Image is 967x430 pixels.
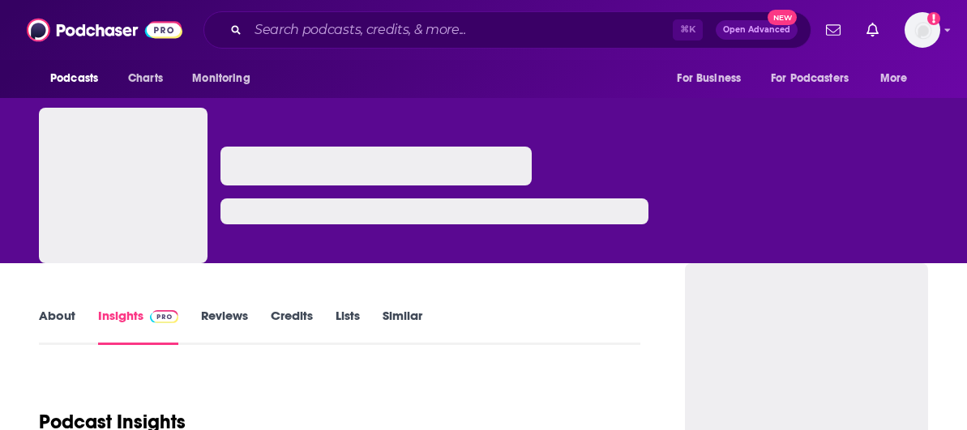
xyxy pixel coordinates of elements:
img: Podchaser - Follow, Share and Rate Podcasts [27,15,182,45]
span: Monitoring [192,67,250,90]
div: Search podcasts, credits, & more... [203,11,811,49]
button: open menu [760,63,872,94]
span: New [768,10,797,25]
span: ⌘ K [673,19,703,40]
a: Reviews [201,308,248,345]
button: open menu [665,63,761,94]
a: About [39,308,75,345]
span: For Business [677,67,741,90]
button: open menu [869,63,928,94]
button: Open AdvancedNew [716,20,798,40]
span: Open Advanced [723,26,790,34]
a: Show notifications dropdown [819,16,847,44]
button: Show profile menu [905,12,940,48]
button: open menu [39,63,119,94]
span: Logged in as KTMSseat4 [905,12,940,48]
span: For Podcasters [771,67,849,90]
svg: Add a profile image [927,12,940,25]
span: Podcasts [50,67,98,90]
a: InsightsPodchaser Pro [98,308,178,345]
img: Podchaser Pro [150,310,178,323]
a: Show notifications dropdown [860,16,885,44]
span: Charts [128,67,163,90]
button: open menu [181,63,271,94]
input: Search podcasts, credits, & more... [248,17,673,43]
a: Charts [118,63,173,94]
img: User Profile [905,12,940,48]
a: Similar [383,308,422,345]
span: More [880,67,908,90]
a: Credits [271,308,313,345]
a: Lists [336,308,360,345]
